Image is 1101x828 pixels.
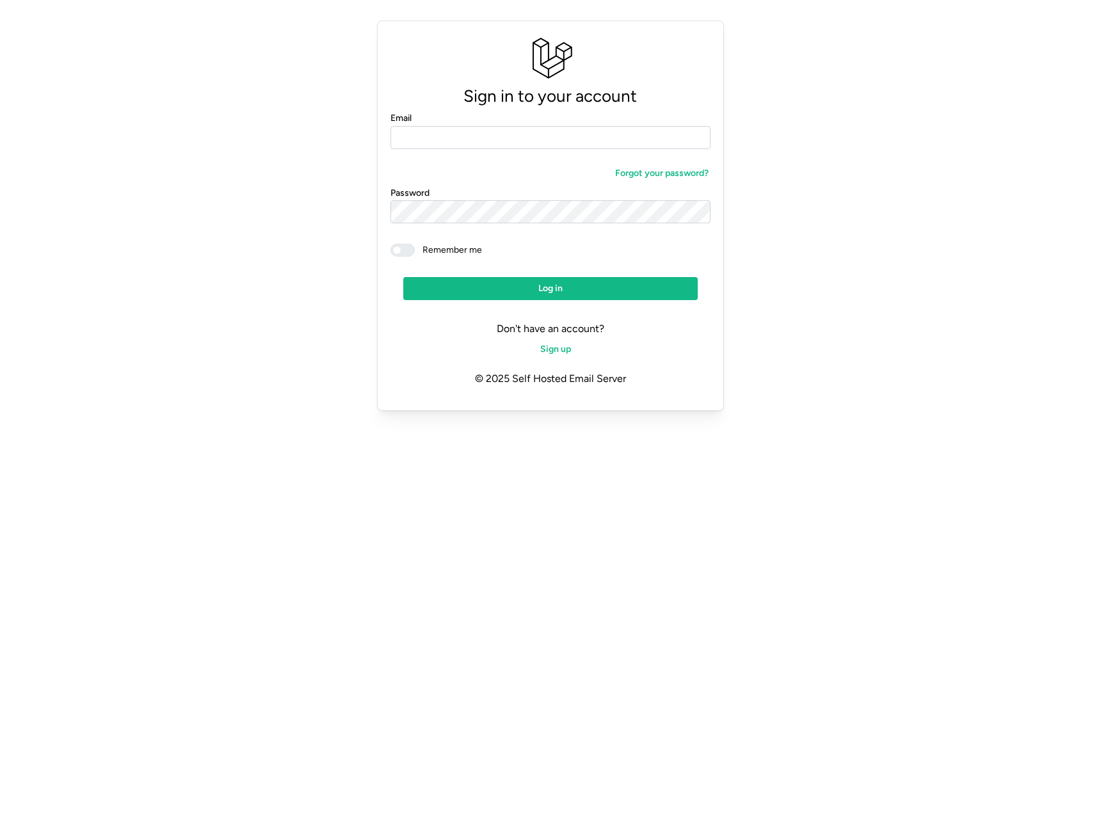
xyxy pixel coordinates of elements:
[540,338,571,360] span: Sign up
[403,277,697,300] button: Log in
[390,361,710,397] p: © 2025 Self Hosted Email Server
[415,244,482,257] span: Remember me
[615,163,709,184] span: Forgot your password?
[390,186,430,200] label: Password
[603,162,711,185] a: Forgot your password?
[538,278,563,299] span: Log in
[390,83,710,110] p: Sign in to your account
[528,338,573,361] a: Sign up
[390,111,412,125] label: Email
[390,321,710,337] p: Don't have an account?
